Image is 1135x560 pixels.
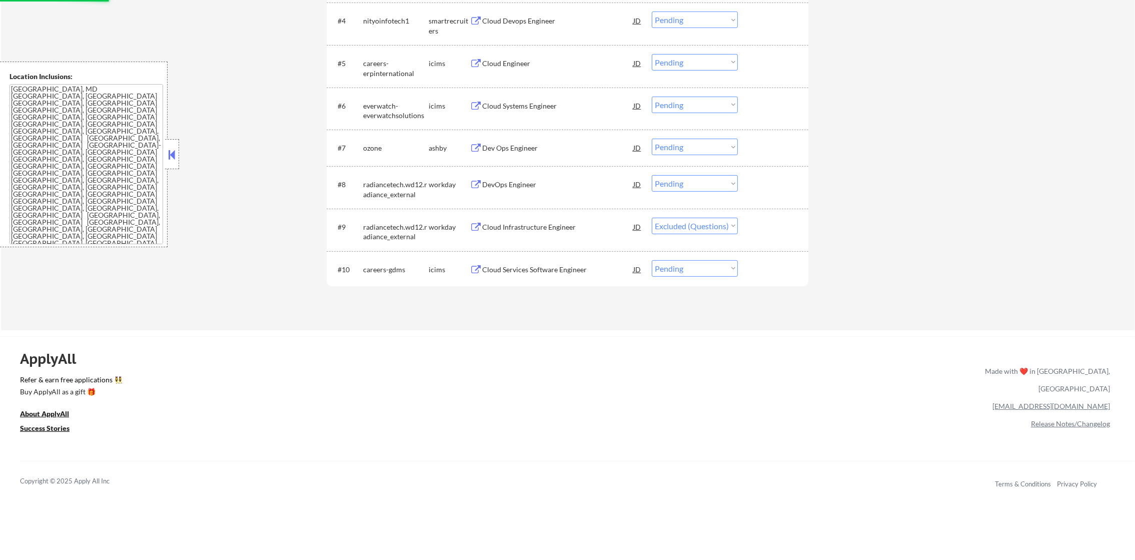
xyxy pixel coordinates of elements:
[338,143,355,153] div: #7
[20,387,120,399] a: Buy ApplyAll as a gift 🎁
[632,218,642,236] div: JD
[20,409,83,421] a: About ApplyAll
[363,16,429,26] div: nityoinfotech1
[338,180,355,190] div: #8
[338,16,355,26] div: #4
[632,54,642,72] div: JD
[338,101,355,111] div: #6
[363,180,429,199] div: radiancetech.wd12.radiance_external
[992,402,1110,410] a: [EMAIL_ADDRESS][DOMAIN_NAME]
[20,409,69,418] u: About ApplyAll
[429,59,470,69] div: icims
[363,143,429,153] div: ozone
[995,480,1051,488] a: Terms & Conditions
[363,59,429,78] div: careers-erpinternational
[338,59,355,69] div: #5
[482,16,633,26] div: Cloud Devops Engineer
[20,376,776,387] a: Refer & earn free applications 👯‍♀️
[429,101,470,111] div: icims
[429,143,470,153] div: ashby
[429,180,470,190] div: workday
[632,139,642,157] div: JD
[338,265,355,275] div: #10
[482,180,633,190] div: DevOps Engineer
[632,175,642,193] div: JD
[429,16,470,36] div: smartrecruiters
[363,265,429,275] div: careers-gdms
[20,424,70,432] u: Success Stories
[632,260,642,278] div: JD
[20,350,88,367] div: ApplyAll
[482,143,633,153] div: Dev Ops Engineer
[482,265,633,275] div: Cloud Services Software Engineer
[338,222,355,232] div: #9
[10,72,164,82] div: Location Inclusions:
[363,101,429,121] div: everwatch-everwatchsolutions
[1031,419,1110,428] a: Release Notes/Changelog
[1057,480,1097,488] a: Privacy Policy
[482,101,633,111] div: Cloud Systems Engineer
[632,12,642,30] div: JD
[363,222,429,242] div: radiancetech.wd12.radiance_external
[20,476,135,486] div: Copyright © 2025 Apply All Inc
[20,388,120,395] div: Buy ApplyAll as a gift 🎁
[429,265,470,275] div: icims
[632,97,642,115] div: JD
[20,423,83,436] a: Success Stories
[429,222,470,232] div: workday
[981,362,1110,397] div: Made with ❤️ in [GEOGRAPHIC_DATA], [GEOGRAPHIC_DATA]
[482,222,633,232] div: Cloud Infrastructure Engineer
[482,59,633,69] div: Cloud Engineer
